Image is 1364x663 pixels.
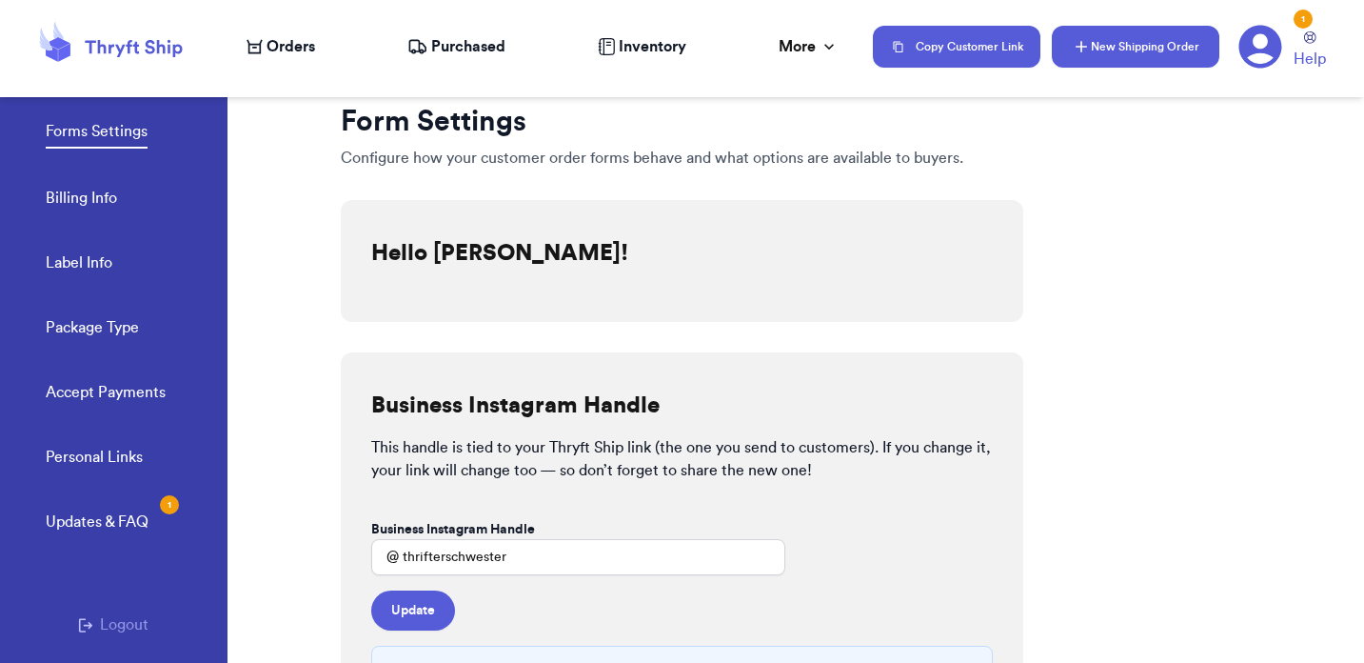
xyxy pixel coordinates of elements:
[1294,31,1326,70] a: Help
[431,35,505,58] span: Purchased
[78,613,148,636] button: Logout
[46,251,112,278] a: Label Info
[371,436,993,482] p: This handle is tied to your Thryft Ship link (the one you send to customers). If you change it, y...
[1294,48,1326,70] span: Help
[371,391,660,421] h2: Business Instagram Handle
[619,35,686,58] span: Inventory
[371,539,399,575] div: @
[1294,10,1313,29] div: 1
[598,35,686,58] a: Inventory
[371,591,455,631] button: Update
[46,446,143,472] a: Personal Links
[46,316,139,343] a: Package Type
[873,26,1040,68] button: Copy Customer Link
[46,120,148,149] a: Forms Settings
[247,35,315,58] a: Orders
[46,381,166,408] a: Accept Payments
[267,35,315,58] span: Orders
[46,511,148,537] a: Updates & FAQ1
[341,147,1023,170] p: Configure how your customer order forms behave and what options are available to buyers.
[407,35,505,58] a: Purchased
[341,105,1023,139] h1: Form Settings
[779,35,839,58] div: More
[371,238,628,269] h2: Hello [PERSON_NAME]!
[46,187,117,213] a: Billing Info
[160,495,179,514] div: 1
[371,520,535,539] label: Business Instagram Handle
[1052,26,1219,68] button: New Shipping Order
[1238,25,1282,69] a: 1
[46,511,148,533] div: Updates & FAQ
